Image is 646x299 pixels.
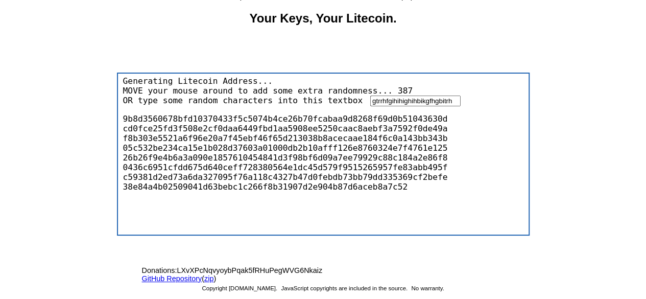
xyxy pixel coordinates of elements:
[142,266,177,274] span: Donations:
[280,280,409,296] span: JavaScript copyrights are included in the source.
[121,83,395,96] span: MOVE your mouse around to add some extra randomness...
[117,11,530,26] h2: Your Keys, Your Litecoin.
[132,274,372,283] span: ( )
[201,280,278,296] span: Copyright [DOMAIN_NAME].
[132,266,372,274] span: LXvXPcNqvyoybPqak5fRHuPegWVG6Nkaiz
[142,274,202,283] a: GitHub Repository
[121,74,276,86] span: Generating Litecoin Address...
[395,83,415,96] span: 387
[204,274,213,283] a: zip
[121,106,452,199] div: 9b8d3560678bfd10370433f5c5074b4ce26b70fcabaa9d8268f69d0b51043630dcd0fce25fd3f508e2cf0daa6449fbd1a...
[410,280,445,296] span: No warranty.
[121,93,366,105] span: OR type some random characters into this textbox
